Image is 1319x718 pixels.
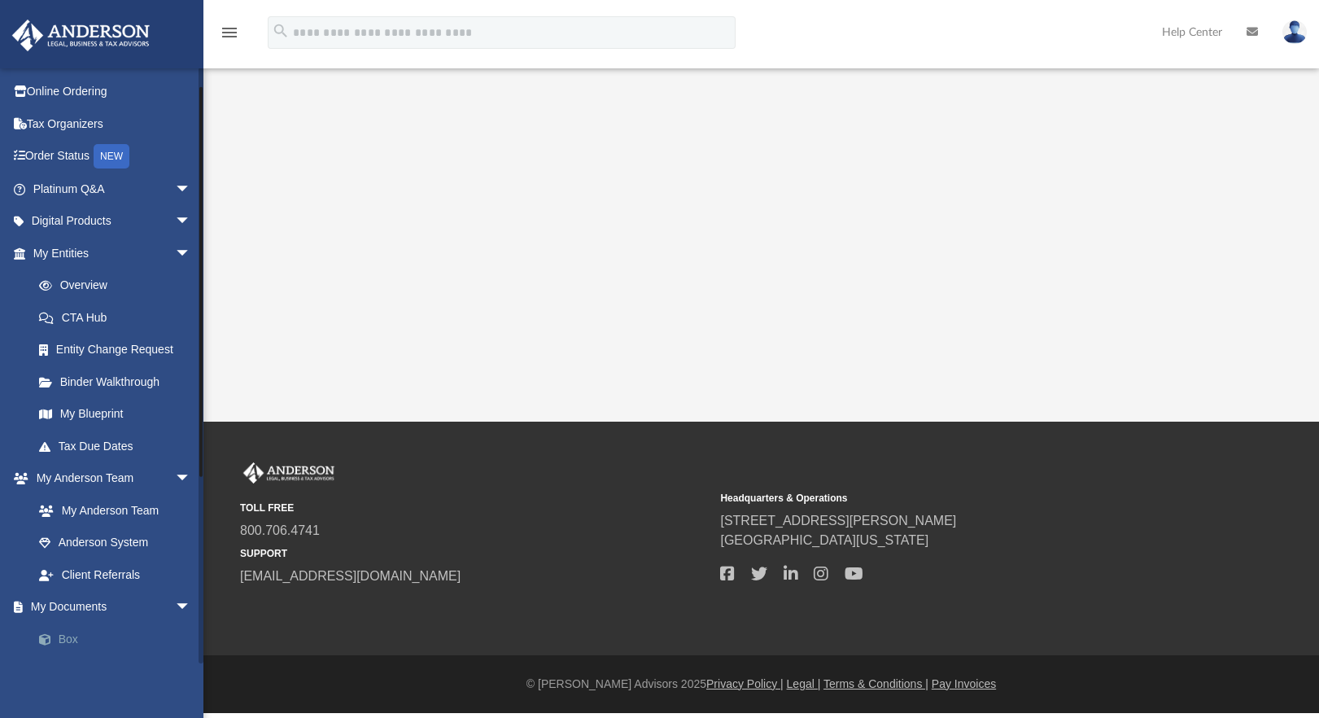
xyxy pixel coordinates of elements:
div: NEW [94,144,129,169]
small: SUPPORT [240,546,709,561]
span: arrow_drop_down [175,205,207,239]
a: My Anderson Teamarrow_drop_down [11,462,207,495]
a: Digital Productsarrow_drop_down [11,205,216,238]
a: Terms & Conditions | [823,677,928,690]
a: Platinum Q&Aarrow_drop_down [11,173,216,205]
a: Pay Invoices [932,677,996,690]
a: My Documentsarrow_drop_down [11,591,216,624]
span: arrow_drop_down [175,173,207,206]
a: My Blueprint [23,398,207,431]
a: CTA Hub [23,301,216,334]
i: search [272,22,290,40]
a: Box [23,623,216,655]
small: Headquarters & Operations [720,491,1189,506]
a: menu [220,31,239,42]
div: © [PERSON_NAME] Advisors 2025 [203,676,1319,693]
a: Tax Organizers [11,107,216,140]
a: My Entitiesarrow_drop_down [11,237,216,269]
a: Legal | [787,677,821,690]
a: Online Ordering [11,76,216,108]
span: arrow_drop_down [175,591,207,624]
a: Meeting Minutes [23,655,216,688]
a: [EMAIL_ADDRESS][DOMAIN_NAME] [240,569,461,583]
span: arrow_drop_down [175,462,207,496]
img: Anderson Advisors Platinum Portal [240,462,338,484]
img: User Pic [1282,20,1307,44]
a: Client Referrals [23,558,207,591]
a: My Anderson Team [23,494,199,527]
a: Order StatusNEW [11,140,216,173]
i: menu [220,23,239,42]
a: Entity Change Request [23,334,216,366]
a: Anderson System [23,527,207,559]
span: arrow_drop_down [175,237,207,270]
a: [GEOGRAPHIC_DATA][US_STATE] [720,533,928,547]
a: Tax Due Dates [23,430,216,462]
small: TOLL FREE [240,501,709,515]
a: Overview [23,269,216,302]
a: Binder Walkthrough [23,366,216,398]
a: 800.706.4741 [240,523,320,537]
a: [STREET_ADDRESS][PERSON_NAME] [720,514,956,528]
a: Privacy Policy | [706,677,784,690]
img: Anderson Advisors Platinum Portal [7,20,155,51]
